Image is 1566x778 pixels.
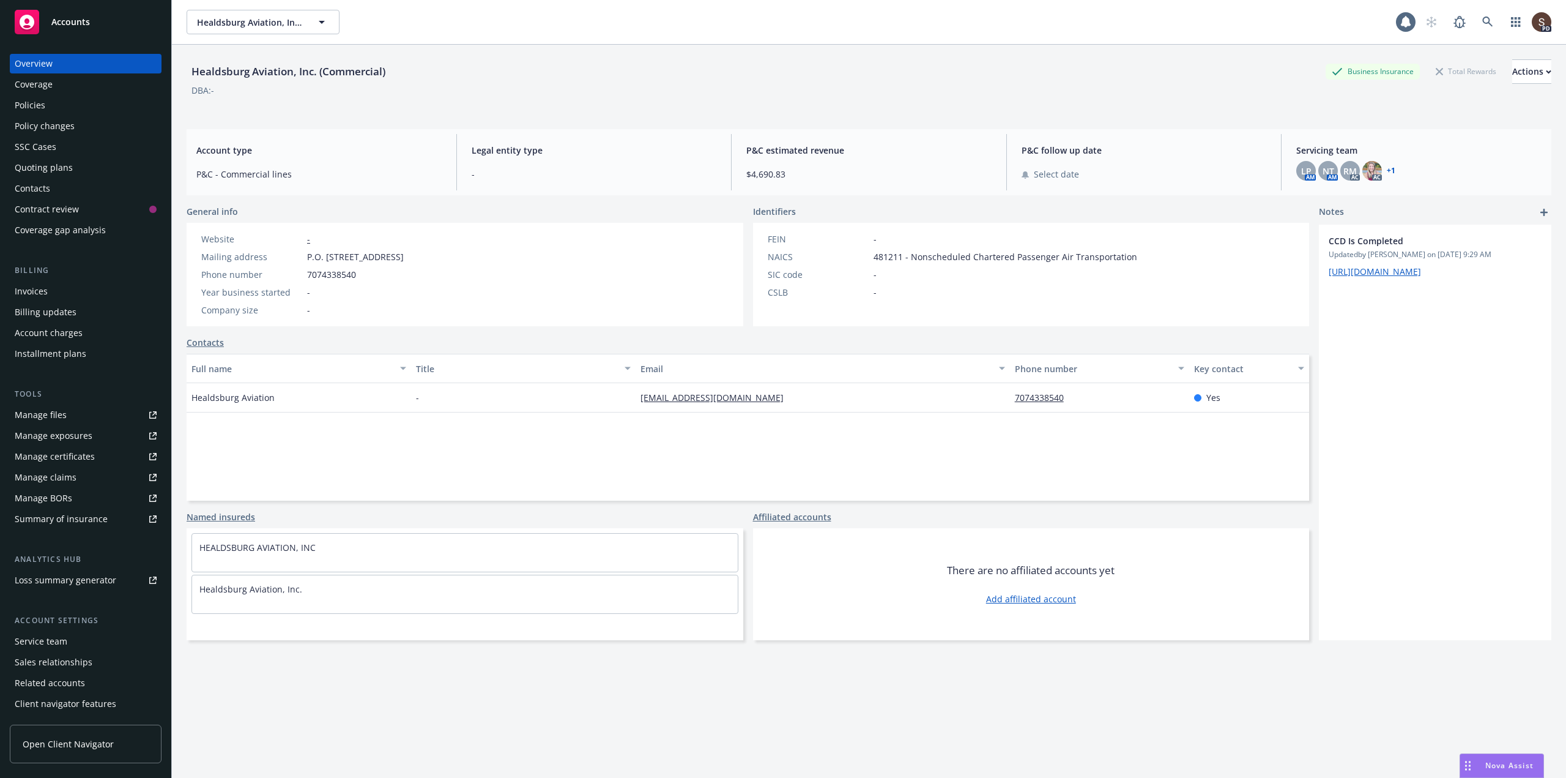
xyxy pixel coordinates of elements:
span: CCD Is Completed [1329,234,1510,247]
a: Summary of insurance [10,509,161,529]
div: Total Rewards [1430,64,1502,79]
a: Healdsburg Aviation, Inc. [199,583,302,595]
div: Actions [1512,60,1551,83]
a: +1 [1387,167,1395,174]
a: Invoices [10,282,161,301]
span: There are no affiliated accounts yet [947,563,1115,578]
span: General info [187,205,238,218]
div: Email [640,362,992,375]
span: NT [1323,165,1334,178]
span: - [307,304,310,316]
div: Phone number [201,268,302,281]
div: Policy changes [15,116,75,136]
a: Loss summary generator [10,570,161,590]
div: Service team [15,632,67,651]
div: SSC Cases [15,137,56,157]
div: Year business started [201,286,302,299]
a: Policies [10,95,161,115]
div: Title [416,362,617,375]
a: Overview [10,54,161,73]
div: Manage certificates [15,447,95,466]
a: Switch app [1504,10,1528,34]
div: Coverage gap analysis [15,220,106,240]
button: Title [411,354,636,383]
a: Manage files [10,405,161,425]
span: - [874,286,877,299]
span: Notes [1319,205,1344,220]
div: Key contact [1194,362,1291,375]
div: Mailing address [201,250,302,263]
div: Manage BORs [15,488,72,508]
span: P.O. [STREET_ADDRESS] [307,250,404,263]
div: DBA: - [191,84,214,97]
button: Phone number [1010,354,1190,383]
span: Servicing team [1296,144,1542,157]
div: CCD Is CompletedUpdatedby [PERSON_NAME] on [DATE] 9:29 AM[URL][DOMAIN_NAME] [1319,225,1551,288]
a: Installment plans [10,344,161,364]
div: Full name [191,362,393,375]
a: Manage certificates [10,447,161,466]
a: 7074338540 [1015,392,1074,403]
span: - [307,286,310,299]
a: Coverage gap analysis [10,220,161,240]
div: Manage exposures [15,426,92,446]
div: Installment plans [15,344,86,364]
div: CSLB [768,286,869,299]
div: Manage files [15,405,67,425]
span: P&C estimated revenue [746,144,992,157]
div: FEIN [768,233,869,245]
div: Overview [15,54,53,73]
a: Search [1475,10,1500,34]
span: Accounts [51,17,90,27]
button: Email [636,354,1010,383]
div: Summary of insurance [15,509,108,529]
a: - [307,233,310,245]
a: Quoting plans [10,158,161,178]
div: Contacts [15,179,50,198]
span: Select date [1034,168,1079,181]
div: Contract review [15,200,79,219]
a: Contract review [10,200,161,219]
div: SIC code [768,268,869,281]
span: - [472,168,717,181]
div: Sales relationships [15,653,92,672]
div: Billing updates [15,302,76,322]
span: 7074338540 [307,268,356,281]
a: Sales relationships [10,653,161,672]
a: Contacts [10,179,161,198]
span: Account type [196,144,442,157]
div: Company size [201,304,302,316]
a: Named insureds [187,511,255,523]
div: Client navigator features [15,694,116,714]
a: SSC Cases [10,137,161,157]
a: add [1537,205,1551,220]
a: Accounts [10,5,161,39]
a: Related accounts [10,673,161,693]
button: Key contact [1189,354,1309,383]
a: Account charges [10,323,161,343]
a: Client navigator features [10,694,161,714]
div: Drag to move [1460,754,1475,777]
button: Full name [187,354,411,383]
span: $4,690.83 [746,168,992,181]
a: Start snowing [1419,10,1444,34]
a: HEALDSBURG AVIATION, INC [199,542,316,553]
a: Affiliated accounts [753,511,831,523]
span: Identifiers [753,205,796,218]
span: Open Client Navigator [23,738,114,750]
div: Related accounts [15,673,85,693]
div: Policies [15,95,45,115]
a: Coverage [10,75,161,94]
div: Phone number [1015,362,1171,375]
div: Tools [10,388,161,400]
span: - [874,268,877,281]
span: 481211 - Nonscheduled Chartered Passenger Air Transportation [874,250,1137,263]
a: Report a Bug [1447,10,1472,34]
a: [URL][DOMAIN_NAME] [1329,266,1421,277]
a: Billing updates [10,302,161,322]
div: Account settings [10,615,161,627]
a: Add affiliated account [986,593,1076,605]
div: Manage claims [15,468,76,487]
div: Quoting plans [15,158,73,178]
div: Invoices [15,282,48,301]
